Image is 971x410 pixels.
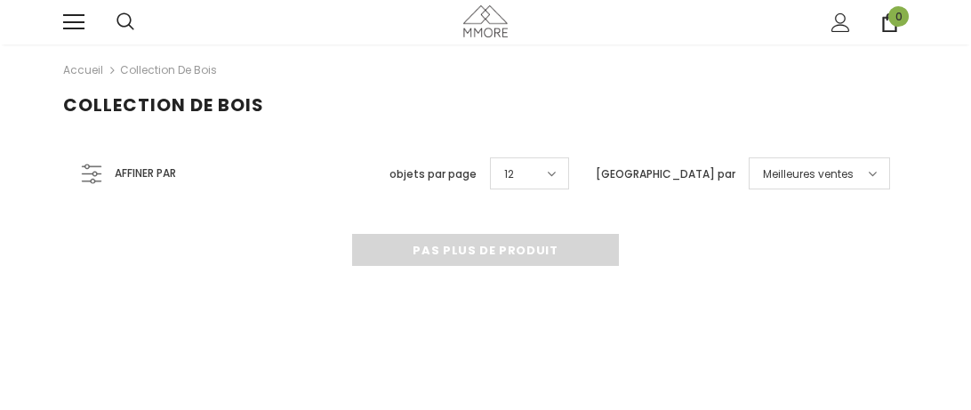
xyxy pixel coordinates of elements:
[63,92,264,117] span: Collection de bois
[880,13,899,32] a: 0
[888,6,909,27] span: 0
[463,5,508,36] img: Cas MMORE
[120,62,217,77] a: Collection de bois
[763,165,854,183] span: Meilleures ventes
[389,165,477,183] label: objets par page
[115,164,176,183] span: Affiner par
[504,165,514,183] span: 12
[596,165,735,183] label: [GEOGRAPHIC_DATA] par
[63,60,103,81] a: Accueil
